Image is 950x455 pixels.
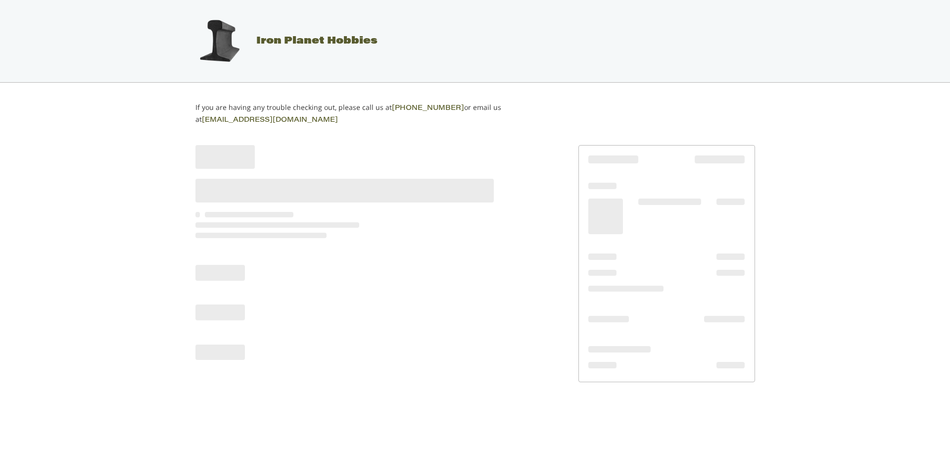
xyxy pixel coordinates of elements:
a: [EMAIL_ADDRESS][DOMAIN_NAME] [202,117,338,124]
img: Iron Planet Hobbies [194,16,244,66]
a: [PHONE_NUMBER] [392,105,464,112]
a: Iron Planet Hobbies [185,36,378,46]
span: Iron Planet Hobbies [256,36,378,46]
p: If you are having any trouble checking out, please call us at or email us at [195,102,532,126]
